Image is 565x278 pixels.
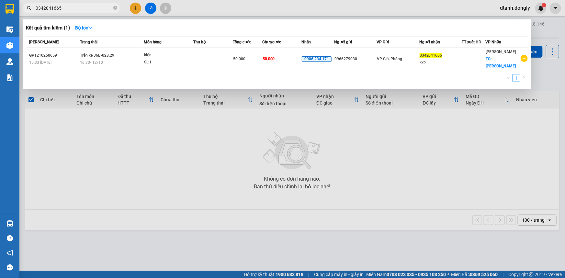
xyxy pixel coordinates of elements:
span: TT xuất HĐ [462,40,481,44]
span: 0342041665 [420,53,442,58]
button: Bộ lọcdown [70,23,98,33]
span: Người nhận [419,40,440,44]
button: left [505,74,513,82]
span: close-circle [113,5,117,11]
span: TC: [PERSON_NAME] [486,57,516,68]
button: right [520,74,528,82]
strong: Bộ lọc [75,25,93,30]
span: search [27,6,31,10]
span: plus-circle [521,55,528,62]
span: Thu hộ [193,40,206,44]
img: warehouse-icon [6,42,13,49]
img: solution-icon [6,74,13,81]
span: 16:30 - 12/10 [80,60,103,65]
span: VP Gửi [377,40,389,44]
img: warehouse-icon [6,220,13,227]
div: 0966279030 [334,56,376,62]
a: 1 [513,74,520,82]
span: question-circle [7,235,13,241]
img: warehouse-icon [6,58,13,65]
input: Tìm tên, số ĐT hoặc mã đơn [36,5,112,12]
li: 1 [513,74,520,82]
span: 50.000 [263,57,275,61]
span: [PERSON_NAME] [29,40,59,44]
span: 0906 234 171 [302,56,332,62]
span: Trạng thái [80,40,97,44]
div: kvp [420,59,461,66]
h3: Kết quả tìm kiếm ( 1 ) [26,25,70,31]
span: notification [7,250,13,256]
span: Tổng cước [233,40,251,44]
span: VP Giải Phóng [377,57,402,61]
span: 50.000 [233,57,245,61]
span: Người gửi [334,40,352,44]
span: Nhãn [301,40,311,44]
img: warehouse-icon [6,26,13,33]
span: Trên xe 36B-028.29 [80,53,114,58]
div: GP1210250659 [29,52,78,59]
span: Món hàng [144,40,162,44]
span: left [507,76,511,80]
div: kiện [144,52,193,59]
img: logo-vxr [6,4,14,14]
li: Next Page [520,74,528,82]
span: message [7,264,13,271]
li: Previous Page [505,74,513,82]
span: VP Nhận [485,40,501,44]
span: [PERSON_NAME] [486,50,516,54]
span: 15:33 [DATE] [29,60,51,65]
span: Chưa cước [262,40,281,44]
span: down [88,26,93,30]
span: right [522,76,526,80]
span: close-circle [113,6,117,10]
div: SL: 1 [144,59,193,66]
